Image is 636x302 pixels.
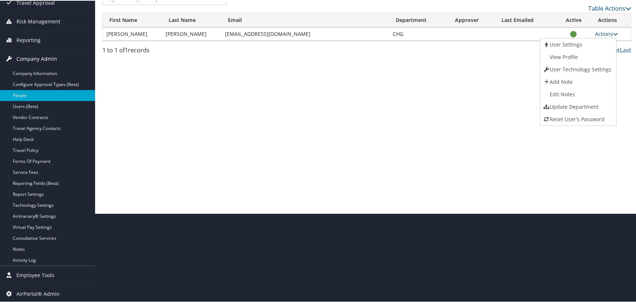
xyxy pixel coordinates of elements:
[162,12,221,27] th: Last Name: activate to sort column descending
[540,75,614,87] a: Add Note
[102,45,226,57] div: 1 to 1 of records
[540,50,614,63] a: AirPortal Profile
[595,30,618,37] a: Actions
[556,12,591,27] th: Active: activate to sort column ascending
[540,87,614,100] a: Edit Notes
[16,49,57,67] span: Company Admin
[588,4,631,12] a: Table Actions
[16,12,60,30] span: Risk Management
[495,12,556,27] th: Last Emailed: activate to sort column ascending
[540,38,614,50] a: View User's Settings
[162,27,221,40] td: [PERSON_NAME]
[125,45,128,53] span: 1
[221,27,389,40] td: [EMAIL_ADDRESS][DOMAIN_NAME]
[540,63,614,75] a: User Technology Settings
[221,12,389,27] th: Email: activate to sort column ascending
[620,45,631,53] a: Last
[540,112,614,125] a: Reset User's Password
[389,12,448,27] th: Department: activate to sort column ascending
[591,12,631,27] th: Actions
[16,265,54,284] span: Employee Tools
[16,30,41,49] span: Reporting
[103,12,162,27] th: First Name: activate to sort column ascending
[540,100,614,112] a: Update Department For This Traveler
[448,12,494,27] th: Approver
[389,27,448,40] td: CHG
[103,27,162,40] td: [PERSON_NAME]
